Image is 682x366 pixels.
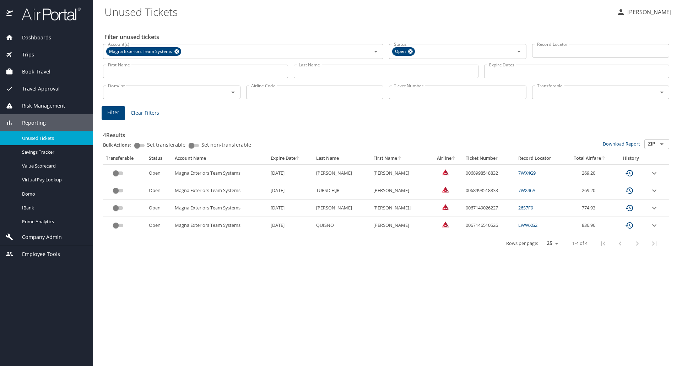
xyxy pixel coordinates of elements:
[313,200,370,217] td: [PERSON_NAME]
[442,186,449,193] img: VxQ0i4AAAAASUVORK5CYII=
[22,191,85,197] span: Domo
[103,142,137,148] p: Bulk Actions:
[172,217,267,234] td: Magna Exteriors Team Systems
[146,182,172,200] td: Open
[107,108,119,117] span: Filter
[518,204,533,211] a: 26S7F9
[565,217,615,234] td: 836.96
[22,176,85,183] span: Virtual Pay Lookup
[313,182,370,200] td: TURSICH.JR
[370,217,431,234] td: [PERSON_NAME]
[601,156,606,161] button: sort
[268,200,314,217] td: [DATE]
[268,182,314,200] td: [DATE]
[397,156,402,161] button: sort
[603,141,640,147] a: Download Report
[541,238,561,249] select: rows per page
[371,47,381,56] button: Open
[13,51,34,59] span: Trips
[370,164,431,182] td: [PERSON_NAME]
[392,47,415,56] div: Open
[451,156,456,161] button: sort
[565,152,615,164] th: Total Airfare
[625,8,671,16] p: [PERSON_NAME]
[463,152,515,164] th: Ticket Number
[518,170,536,176] a: 7WX4G9
[103,152,669,253] table: custom pagination table
[201,142,251,147] span: Set non-transferable
[131,109,159,118] span: Clear Filters
[296,156,301,161] button: sort
[13,119,46,127] span: Reporting
[106,155,143,162] div: Transferable
[13,250,60,258] span: Employee Tools
[172,182,267,200] td: Magna Exteriors Team Systems
[313,217,370,234] td: QUISNO
[268,217,314,234] td: [DATE]
[518,222,537,228] a: LWWXG2
[22,149,85,155] span: Savings Tracker
[14,7,81,21] img: airportal-logo.png
[565,200,615,217] td: 774.93
[565,182,615,200] td: 269.20
[572,241,588,246] p: 1-4 of 4
[657,139,667,149] button: Open
[442,221,449,228] img: Delta Airlines
[22,204,85,211] span: IBank
[463,200,515,217] td: 0067149026227
[104,31,671,43] h2: Filter unused tickets
[268,152,314,164] th: Expire Date
[146,200,172,217] td: Open
[565,164,615,182] td: 269.20
[506,241,538,246] p: Rows per page:
[392,48,410,55] span: Open
[172,164,267,182] td: Magna Exteriors Team Systems
[13,85,60,93] span: Travel Approval
[102,106,125,120] button: Filter
[13,34,51,42] span: Dashboards
[442,169,449,176] img: Delta Airlines
[146,152,172,164] th: Status
[518,187,535,193] a: 7WX46A
[650,186,659,195] button: expand row
[370,152,431,164] th: First Name
[431,152,463,164] th: Airline
[146,217,172,234] td: Open
[13,68,50,76] span: Book Travel
[463,217,515,234] td: 0067146510526
[106,47,181,56] div: Magna Exteriors Team Systems
[22,135,85,142] span: Unused Tickets
[22,163,85,169] span: Value Scorecard
[313,152,370,164] th: Last Name
[370,182,431,200] td: [PERSON_NAME]
[146,164,172,182] td: Open
[22,218,85,225] span: Prime Analytics
[13,102,65,110] span: Risk Management
[6,7,14,21] img: icon-airportal.png
[650,221,659,230] button: expand row
[147,142,185,147] span: Set transferable
[128,106,162,120] button: Clear Filters
[614,6,674,18] button: [PERSON_NAME]
[13,233,62,241] span: Company Admin
[104,1,611,23] h1: Unused Tickets
[370,200,431,217] td: [PERSON_NAME].J
[442,203,449,211] img: Delta Airlines
[514,47,524,56] button: Open
[463,164,515,182] td: 0068998518832
[614,152,647,164] th: History
[228,87,238,97] button: Open
[172,152,267,164] th: Account Name
[313,164,370,182] td: [PERSON_NAME]
[268,164,314,182] td: [DATE]
[103,127,669,139] h3: 4 Results
[172,200,267,217] td: Magna Exteriors Team Systems
[515,152,565,164] th: Record Locator
[106,48,176,55] span: Magna Exteriors Team Systems
[650,204,659,212] button: expand row
[463,182,515,200] td: 0068998518833
[650,169,659,177] button: expand row
[657,87,667,97] button: Open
